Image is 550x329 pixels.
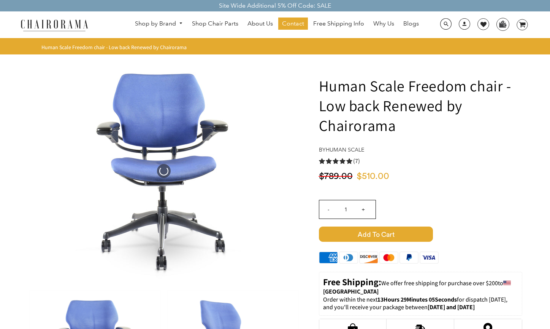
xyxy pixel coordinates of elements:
img: WhatsApp_Image_2024-07-12_at_16.23.01.webp [497,18,509,30]
nav: DesktopNavigation [125,18,429,32]
a: Human Scale [326,146,365,153]
img: Human Scale Freedom chair - Low back Renewed by Chairorama - chairorama [50,57,278,285]
span: Free Shipping Info [313,20,364,28]
span: Human Scale Freedom chair - Low back Renewed by Chairorama [41,44,187,51]
span: Contact [282,20,304,28]
span: $789.00 [319,172,353,181]
span: 13Hours 29Minutes 05Seconds [377,295,457,303]
span: Why Us [373,20,394,28]
a: Shop by Brand [131,18,187,30]
p: to [323,276,518,296]
h1: Human Scale Freedom chair - Low back Renewed by Chairorama [319,76,522,135]
span: We offer free shipping for purchase over $200 [381,279,498,287]
a: Why Us [369,18,398,30]
input: - [319,200,338,219]
nav: breadcrumbs [41,44,189,51]
a: Contact [278,18,308,30]
span: $510.00 [357,172,389,181]
button: Add to Cart [319,227,522,242]
input: + [354,200,372,219]
a: About Us [244,18,277,30]
a: 5.0 rating (7 votes) [319,157,522,165]
img: chairorama [16,18,92,32]
span: (7) [353,157,360,165]
strong: [GEOGRAPHIC_DATA] [323,287,379,295]
strong: [DATE] and [DATE] [428,303,475,311]
a: Blogs [399,18,423,30]
strong: Free Shipping: [323,276,381,288]
a: Shop Chair Parts [188,18,242,30]
p: Order within the next for dispatch [DATE], and you'll receive your package between [323,296,518,312]
a: Free Shipping Info [309,18,368,30]
span: Shop Chair Parts [192,20,238,28]
a: Human Scale Freedom chair - Low back Renewed by Chairorama - chairorama [50,166,278,174]
span: Add to Cart [319,227,433,242]
h4: by [319,147,522,153]
span: Blogs [403,20,419,28]
span: About Us [247,20,273,28]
